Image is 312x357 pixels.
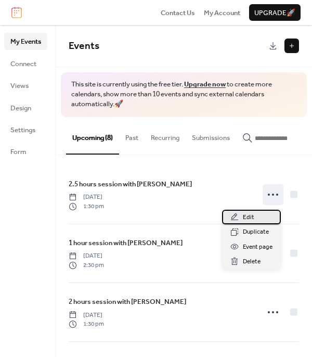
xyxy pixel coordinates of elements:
[69,320,104,329] span: 1:30 pm
[10,81,29,91] span: Views
[204,7,240,18] a: My Account
[204,8,240,18] span: My Account
[10,59,36,69] span: Connect
[69,193,104,202] span: [DATE]
[69,261,104,270] span: 2:30 pm
[4,33,47,49] a: My Events
[69,178,192,190] a: 2.5 hours session with [PERSON_NAME]
[69,202,104,211] span: 1:30 pm
[69,296,186,308] a: 2 hours session with [PERSON_NAME]
[249,4,301,21] button: Upgrade🚀
[66,117,119,155] button: Upcoming (8)
[119,117,145,154] button: Past
[4,55,47,72] a: Connect
[69,311,104,320] span: [DATE]
[4,143,47,160] a: Form
[4,77,47,94] a: Views
[243,242,272,252] span: Event page
[69,251,104,261] span: [DATE]
[69,36,99,56] span: Events
[69,179,192,189] span: 2.5 hours session with [PERSON_NAME]
[69,237,183,249] a: 1 hour session with [PERSON_NAME]
[10,36,41,47] span: My Events
[10,147,27,157] span: Form
[69,297,186,307] span: 2 hours session with [PERSON_NAME]
[10,103,31,113] span: Design
[11,7,22,18] img: logo
[69,238,183,248] span: 1 hour session with [PERSON_NAME]
[10,125,35,135] span: Settings
[4,99,47,116] a: Design
[145,117,186,154] button: Recurring
[186,117,236,154] button: Submissions
[161,8,195,18] span: Contact Us
[161,7,195,18] a: Contact Us
[243,227,269,237] span: Duplicate
[184,78,226,91] a: Upgrade now
[243,212,254,223] span: Edit
[4,121,47,138] a: Settings
[254,8,295,18] span: Upgrade 🚀
[71,80,296,109] span: This site is currently using the free tier. to create more calendars, show more than 10 events an...
[243,257,261,267] span: Delete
